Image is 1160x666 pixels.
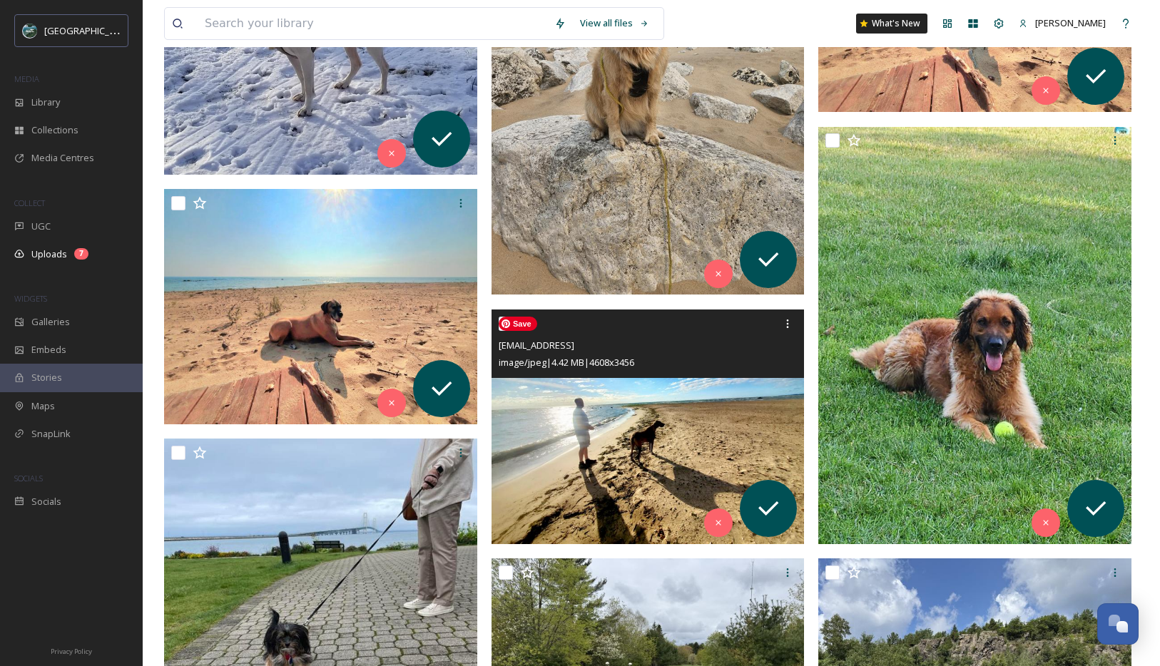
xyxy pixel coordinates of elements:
a: [PERSON_NAME] [1012,9,1113,37]
span: Galleries [31,315,70,329]
span: Uploads [31,247,67,261]
span: WIDGETS [14,293,47,304]
a: View all files [573,9,656,37]
img: ext_1756232044.317088_ashleyng213@gmail.com-inbound6697710571853002777.jpg [818,127,1131,544]
span: Stories [31,371,62,384]
a: Privacy Policy [51,642,92,659]
span: [GEOGRAPHIC_DATA][US_STATE] [44,24,183,37]
span: Save [499,317,537,331]
img: uplogo-summer%20bg.jpg [23,24,37,38]
span: Library [31,96,60,109]
img: ext_1756232664.710814_jmjal@comcast.net-inbound193405188380128367.jpg [164,189,477,424]
span: MEDIA [14,73,39,84]
span: SnapLink [31,427,71,441]
span: Maps [31,399,55,413]
span: UGC [31,220,51,233]
span: Embeds [31,343,66,357]
span: Media Centres [31,151,94,165]
span: [PERSON_NAME] [1035,16,1106,29]
span: Socials [31,495,61,508]
button: Open Chat [1097,603,1139,645]
div: 7 [74,248,88,260]
span: Privacy Policy [51,647,92,656]
img: ext_1756232662.831516_jmjal@comcast.net-inbound6102428708989363834.jpg [492,309,805,544]
span: SOCIALS [14,473,43,483]
span: COLLECT [14,198,45,208]
span: Collections [31,123,78,137]
a: What's New [856,14,927,34]
span: [EMAIL_ADDRESS] [499,339,574,352]
span: image/jpeg | 4.42 MB | 4608 x 3456 [499,356,634,369]
input: Search your library [198,8,547,39]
